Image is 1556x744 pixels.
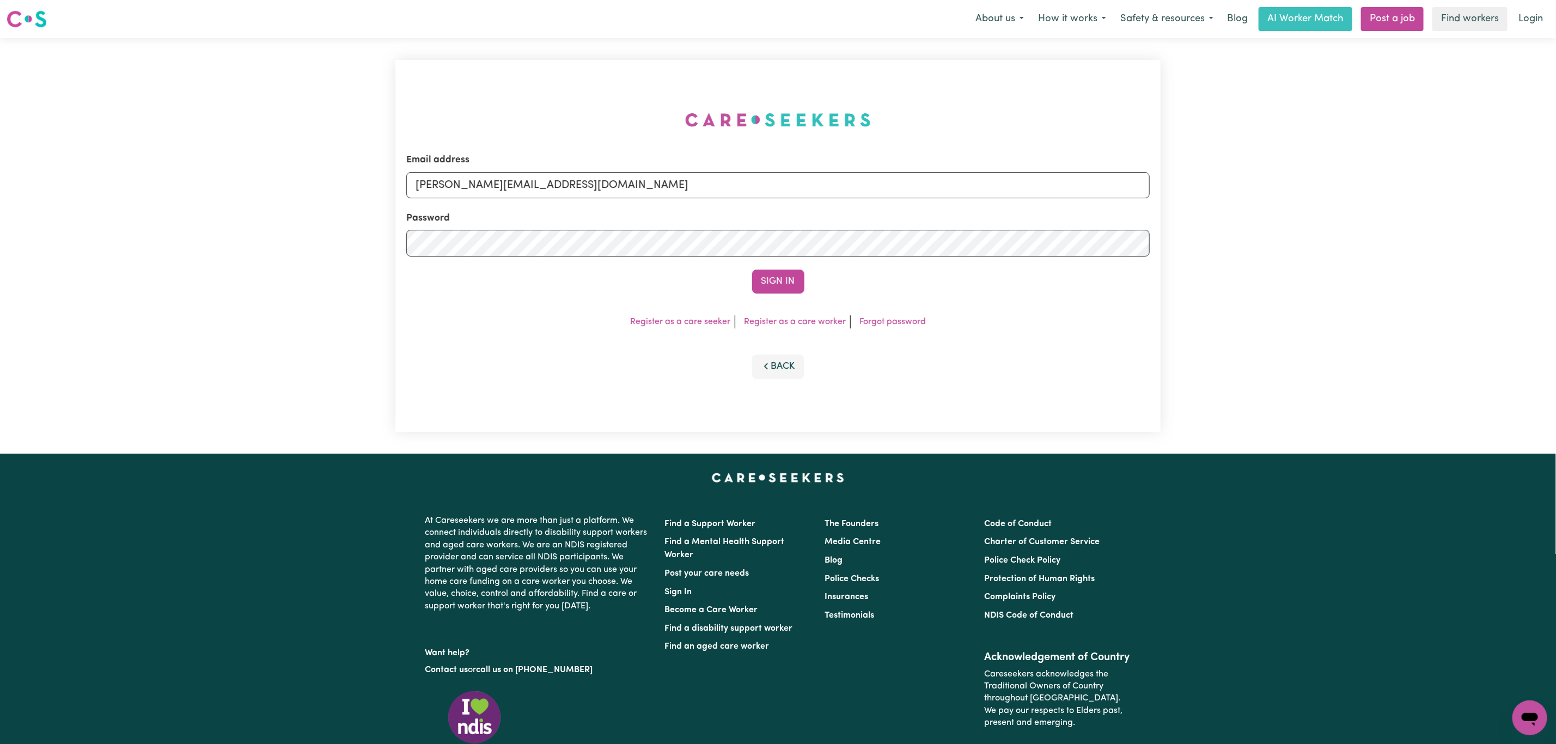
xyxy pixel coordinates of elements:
[984,538,1100,546] a: Charter of Customer Service
[1512,700,1547,735] iframe: Button to launch messaging window, conversation in progress
[1031,8,1113,31] button: How it works
[744,318,846,326] a: Register as a care worker
[984,651,1131,664] h2: Acknowledgement of Country
[825,593,868,601] a: Insurances
[477,666,593,674] a: call us on [PHONE_NUMBER]
[712,473,844,482] a: Careseekers home page
[859,318,926,326] a: Forgot password
[630,318,730,326] a: Register as a care seeker
[825,538,881,546] a: Media Centre
[425,666,468,674] a: Contact us
[984,556,1060,565] a: Police Check Policy
[406,211,450,225] label: Password
[7,7,47,32] a: Careseekers logo
[665,588,692,596] a: Sign In
[665,606,758,614] a: Become a Care Worker
[665,520,756,528] a: Find a Support Worker
[406,153,469,167] label: Email address
[752,270,804,294] button: Sign In
[752,355,804,379] button: Back
[425,510,652,617] p: At Careseekers we are more than just a platform. We connect individuals directly to disability su...
[825,611,874,620] a: Testimonials
[984,611,1073,620] a: NDIS Code of Conduct
[665,538,785,559] a: Find a Mental Health Support Worker
[825,556,843,565] a: Blog
[1432,7,1508,31] a: Find workers
[665,569,749,578] a: Post your care needs
[825,520,878,528] a: The Founders
[665,624,793,633] a: Find a disability support worker
[984,664,1131,734] p: Careseekers acknowledges the Traditional Owners of Country throughout [GEOGRAPHIC_DATA]. We pay o...
[1221,7,1254,31] a: Blog
[984,520,1052,528] a: Code of Conduct
[1361,7,1424,31] a: Post a job
[425,660,652,680] p: or
[968,8,1031,31] button: About us
[7,9,47,29] img: Careseekers logo
[984,575,1095,583] a: Protection of Human Rights
[1113,8,1221,31] button: Safety & resources
[1259,7,1352,31] a: AI Worker Match
[825,575,879,583] a: Police Checks
[984,593,1055,601] a: Complaints Policy
[665,642,770,651] a: Find an aged care worker
[425,643,652,659] p: Want help?
[406,172,1150,198] input: Email address
[1512,7,1549,31] a: Login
